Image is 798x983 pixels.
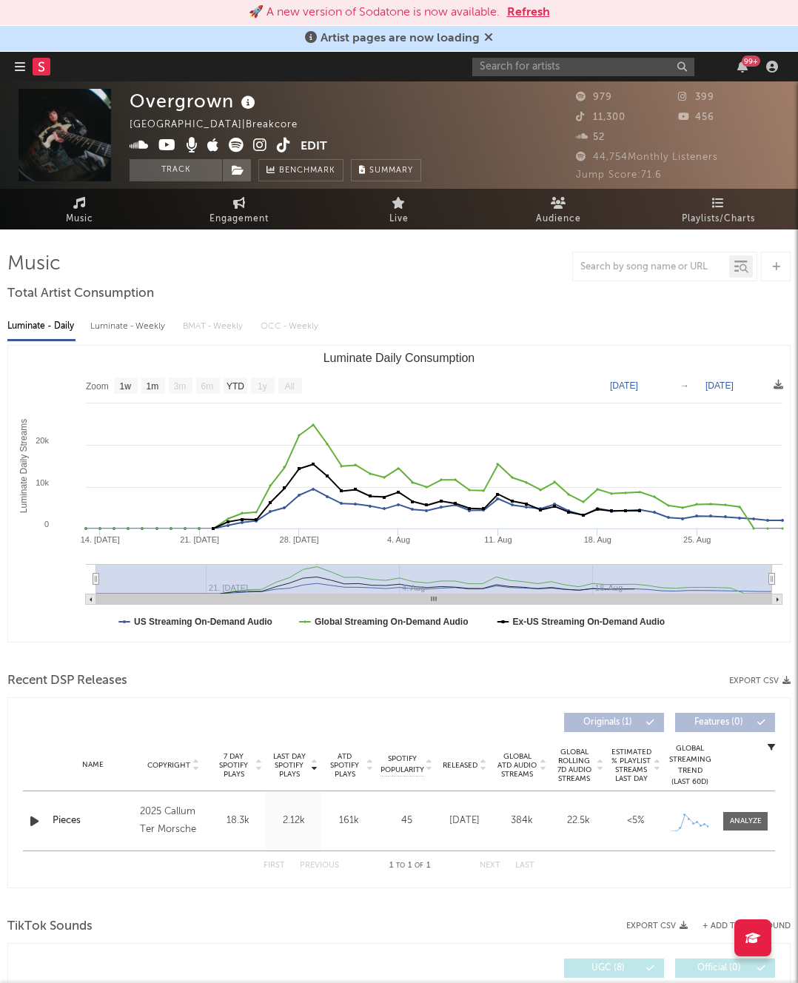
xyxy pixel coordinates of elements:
[675,713,775,732] button: Features(0)
[729,677,791,685] button: Export CSV
[44,520,49,529] text: 0
[325,813,373,828] div: 161k
[369,857,450,875] div: 1 1 1
[53,813,133,828] a: Pieces
[737,61,748,73] button: 99+
[284,381,294,392] text: All
[214,752,253,779] span: 7 Day Spotify Plays
[7,285,154,303] span: Total Artist Consumption
[611,813,660,828] div: <5%
[214,813,262,828] div: 18.3k
[576,170,662,180] span: Jump Score: 71.6
[249,4,500,21] div: 🚀 A new version of Sodatone is now available.
[7,672,127,690] span: Recent DSP Releases
[507,4,550,21] button: Refresh
[380,754,424,776] span: Spotify Popularity
[480,862,500,870] button: Next
[610,380,638,391] text: [DATE]
[280,535,319,544] text: 28. [DATE]
[497,752,537,779] span: Global ATD Audio Streams
[36,436,49,445] text: 20k
[130,116,315,134] div: [GEOGRAPHIC_DATA] | Breakcore
[201,381,214,392] text: 6m
[443,761,477,770] span: Released
[315,617,469,627] text: Global Streaming On-Demand Audio
[584,535,611,544] text: 18. Aug
[396,862,405,869] span: to
[678,93,714,102] span: 399
[626,922,688,930] button: Export CSV
[688,922,791,930] button: + Add TikTok Sound
[685,718,753,727] span: Features ( 0 )
[574,718,642,727] span: Originals ( 1 )
[8,346,790,642] svg: Luminate Daily Consumption
[160,189,320,229] a: Engagement
[611,748,651,783] span: Estimated % Playlist Streams Last Day
[678,113,714,122] span: 456
[576,152,718,162] span: 44,754 Monthly Listeners
[258,159,343,181] a: Benchmark
[387,535,410,544] text: 4. Aug
[668,743,712,788] div: Global Streaming Trend (Last 60D)
[705,380,734,391] text: [DATE]
[742,56,760,67] div: 99 +
[227,381,244,392] text: YTD
[683,535,711,544] text: 25. Aug
[66,210,93,228] span: Music
[415,862,423,869] span: of
[134,617,272,627] text: US Streaming On-Demand Audio
[369,167,413,175] span: Summary
[279,162,335,180] span: Benchmark
[479,189,639,229] a: Audience
[300,862,339,870] button: Previous
[321,33,480,44] span: Artist pages are now loading
[576,93,612,102] span: 979
[440,813,489,828] div: [DATE]
[147,761,190,770] span: Copyright
[323,352,475,364] text: Luminate Daily Consumption
[703,922,791,930] button: + Add TikTok Sound
[19,419,29,513] text: Luminate Daily Streams
[638,189,798,229] a: Playlists/Charts
[7,918,93,936] span: TikTok Sounds
[258,381,267,392] text: 1y
[301,138,327,156] button: Edit
[36,478,49,487] text: 10k
[554,748,594,783] span: Global Rolling 7D Audio Streams
[174,381,187,392] text: 3m
[484,535,512,544] text: 11. Aug
[325,752,364,779] span: ATD Spotify Plays
[513,617,665,627] text: Ex-US Streaming On-Demand Audio
[7,314,76,339] div: Luminate - Daily
[209,210,269,228] span: Engagement
[497,813,546,828] div: 384k
[564,959,664,978] button: UGC(8)
[380,813,432,828] div: 45
[675,959,775,978] button: Official(0)
[564,713,664,732] button: Originals(1)
[264,862,285,870] button: First
[682,210,755,228] span: Playlists/Charts
[536,210,581,228] span: Audience
[685,964,753,973] span: Official ( 0 )
[554,813,603,828] div: 22.5k
[576,132,605,142] span: 52
[120,381,132,392] text: 1w
[680,380,689,391] text: →
[319,189,479,229] a: Live
[147,381,159,392] text: 1m
[86,381,109,392] text: Zoom
[484,33,493,44] span: Dismiss
[140,803,207,839] div: 2025 Callum Ter Morsche
[269,813,318,828] div: 2.12k
[81,535,120,544] text: 14. [DATE]
[269,752,309,779] span: Last Day Spotify Plays
[90,314,168,339] div: Luminate - Weekly
[574,964,642,973] span: UGC ( 8 )
[130,89,259,113] div: Overgrown
[389,210,409,228] span: Live
[472,58,694,76] input: Search for artists
[53,759,133,771] div: Name
[576,113,626,122] span: 11,300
